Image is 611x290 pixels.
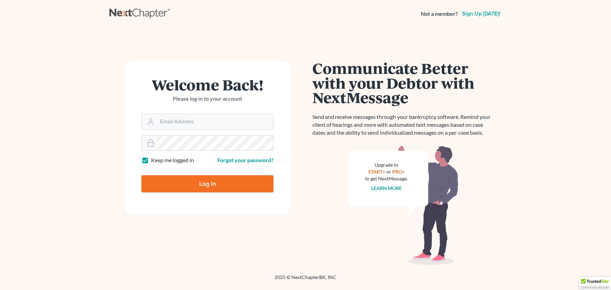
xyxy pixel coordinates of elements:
[151,156,194,164] label: Keep me logged in
[579,277,611,290] div: TrustedSite Certified
[312,113,495,137] p: Send and receive messages through your bankruptcy software. Remind your client of hearings and mo...
[349,145,459,265] img: nextmessage_bg-59042aed3d76b12b5cd301f8e5b87938c9018125f34e5fa2b7a6b67550977c72.svg
[157,114,273,129] input: Email Address
[365,175,408,182] div: to get NextMessage.
[312,61,495,105] h1: Communicate Better with your Debtor with NextMessage
[371,185,402,191] a: Learn more
[421,10,458,18] strong: Not a member?
[141,77,274,92] h1: Welcome Back!
[141,95,274,103] p: Please log in to your account
[461,11,502,16] a: Sign up [DATE]!
[392,169,405,175] a: PRO+
[217,157,274,163] a: Forgot your password?
[368,169,385,175] a: START+
[386,169,391,175] span: or
[365,161,408,168] div: Upgrade to
[109,274,502,286] div: 2025 © NextChapterBK, INC
[141,175,274,192] input: Log In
